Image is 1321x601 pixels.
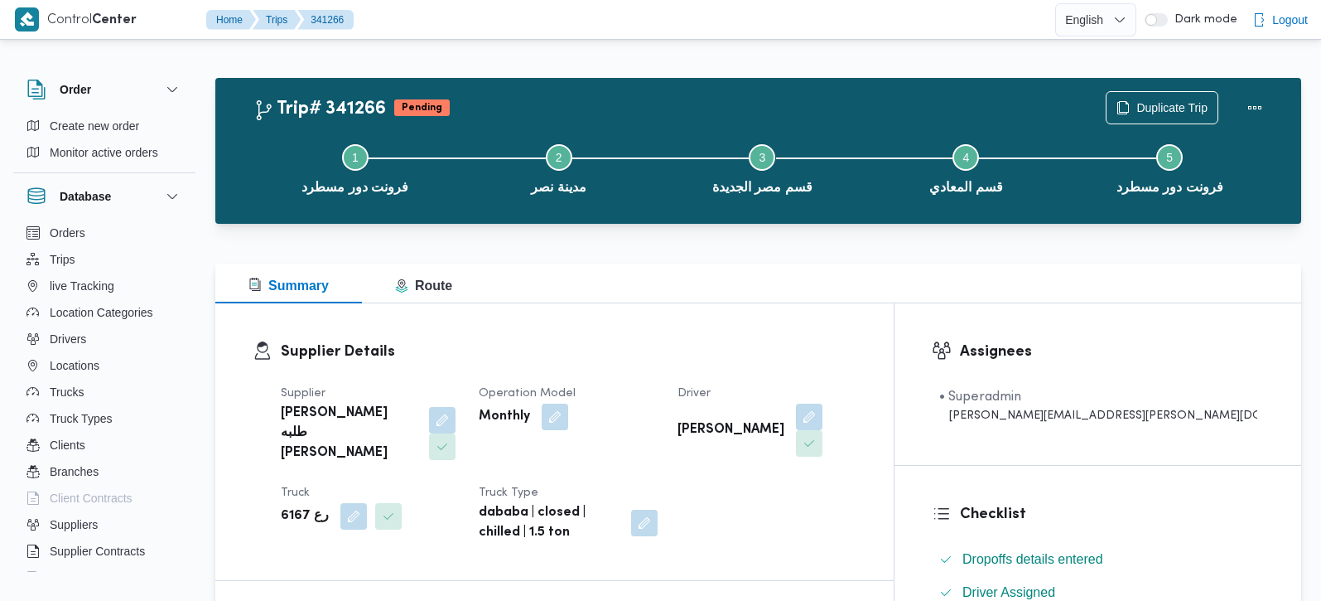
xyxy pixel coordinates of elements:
[352,151,359,164] span: 1
[962,550,1103,569] span: Dropoffs details entered
[661,124,865,211] button: قسم مصر الجديدة
[394,99,450,116] span: Pending
[20,458,189,485] button: Branches
[939,407,1257,424] div: [PERSON_NAME][EMAIL_ADDRESS][PERSON_NAME][DOMAIN_NAME]
[20,405,189,432] button: Truck Types
[939,387,1257,407] div: • Superadmin
[864,124,1068,211] button: قسم المعادي
[1068,124,1271,211] button: فرونت دور مسطرد
[281,341,856,363] h3: Supplier Details
[20,565,189,591] button: Devices
[50,462,99,482] span: Branches
[20,299,189,326] button: Location Categories
[27,187,182,206] button: Database
[960,503,1264,526] h3: Checklist
[50,488,133,508] span: Client Contracts
[20,246,189,273] button: Trips
[60,80,91,99] h3: Order
[479,388,576,399] span: Operation Model
[20,379,189,405] button: Trucks
[677,420,784,440] b: [PERSON_NAME]
[20,113,189,139] button: Create new order
[20,511,189,538] button: Suppliers
[479,407,530,427] b: Monthly
[297,10,354,30] button: 341266
[50,250,75,269] span: Trips
[531,177,586,197] span: مدينة نصر
[50,329,86,349] span: Drivers
[1106,91,1218,124] button: Duplicate Trip
[50,541,145,561] span: Supplier Contracts
[92,14,137,27] b: Center
[457,124,661,211] button: مدينة نصر
[1238,91,1271,124] button: Actions
[281,506,329,526] b: رع 6167
[929,177,1002,197] span: قسم المعادي
[962,585,1055,599] span: Driver Assigned
[402,103,442,113] b: Pending
[556,151,562,164] span: 2
[712,177,812,197] span: قسم مصر الجديدة
[20,432,189,458] button: Clients
[962,552,1103,566] span: Dropoffs details entered
[253,10,301,30] button: Trips
[20,538,189,565] button: Supplier Contracts
[50,435,85,455] span: Clients
[13,113,195,172] div: Order
[60,187,111,206] h3: Database
[15,7,39,32] img: X8yXhbKr1z7QwAAAABJRU5ErkJggg==
[50,223,85,243] span: Orders
[50,143,158,162] span: Monitor active orders
[1136,98,1208,118] span: Duplicate Trip
[20,139,189,166] button: Monitor active orders
[17,535,70,584] iframe: chat widget
[1246,3,1314,36] button: Logout
[677,388,711,399] span: Driver
[1166,151,1173,164] span: 5
[27,80,182,99] button: Order
[962,151,969,164] span: 4
[253,99,386,120] h2: Trip# 341266
[479,503,619,543] b: dababa | closed | chilled | 1.5 ton
[20,352,189,379] button: Locations
[50,409,112,429] span: Truck Types
[479,487,538,498] span: Truck Type
[281,487,310,498] span: Truck
[960,341,1264,363] h3: Assignees
[20,220,189,246] button: Orders
[50,356,99,376] span: Locations
[248,279,329,293] span: Summary
[939,387,1257,424] span: • Superadmin mohamed.nabil@illa.com.eg
[759,151,766,164] span: 3
[206,10,256,30] button: Home
[1272,10,1308,30] span: Logout
[253,124,457,211] button: فرونت دور مسطرد
[50,276,114,296] span: live Tracking
[281,388,325,399] span: Supplier
[50,116,139,136] span: Create new order
[20,326,189,352] button: Drivers
[301,177,408,197] span: فرونت دور مسطرد
[50,382,84,402] span: Trucks
[1168,13,1237,27] span: Dark mode
[933,546,1264,573] button: Dropoffs details entered
[50,303,153,322] span: Location Categories
[395,279,452,293] span: Route
[50,515,98,535] span: Suppliers
[281,404,417,463] b: [PERSON_NAME] طلبه [PERSON_NAME]
[20,273,189,299] button: live Tracking
[20,485,189,511] button: Client Contracts
[50,568,91,588] span: Devices
[1116,177,1223,197] span: فرونت دور مسطرد
[13,220,195,579] div: Database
